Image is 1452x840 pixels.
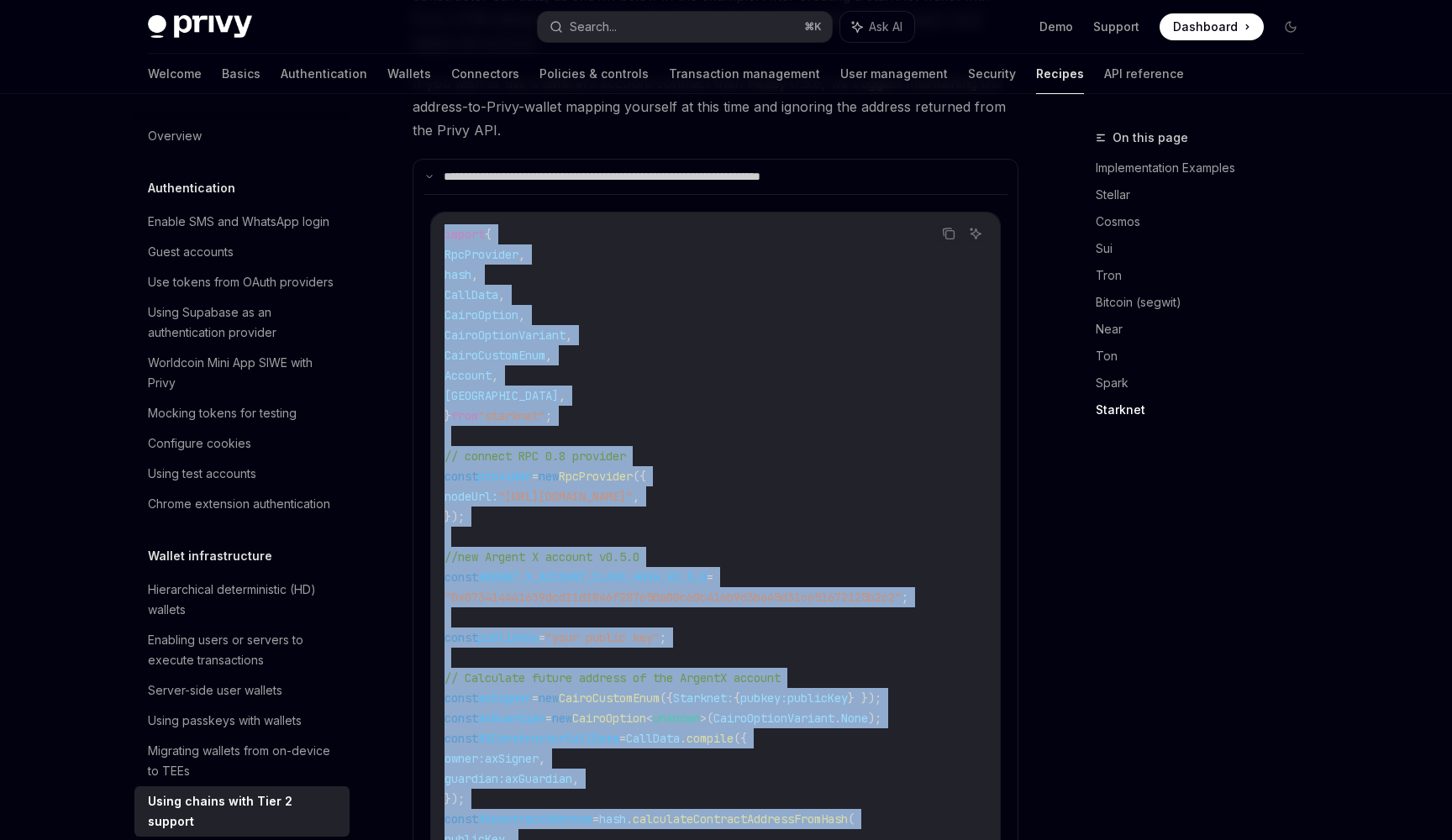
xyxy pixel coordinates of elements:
[498,489,633,504] span: "[URL][DOMAIN_NAME]"
[134,121,350,151] a: Overview
[134,489,350,519] a: Chrome extension authentication
[559,469,633,484] span: RpcProvider
[518,307,525,323] span: ,
[660,690,673,706] span: ({
[868,711,881,726] span: );
[734,731,747,746] span: ({
[646,711,653,726] span: <
[478,408,545,423] span: "starknet"
[559,388,566,403] span: ,
[626,811,633,827] span: .
[680,731,687,746] span: .
[840,12,914,42] button: Ask AI
[478,630,539,645] span: publicKey
[619,731,626,746] span: =
[134,348,350,398] a: Worldcoin Mini App SIWE with Privy
[599,811,626,827] span: hash
[834,711,841,726] span: .
[445,388,559,403] span: [GEOGRAPHIC_DATA]
[281,54,367,94] a: Authentication
[478,731,619,746] span: AXConstructorCallData
[148,242,234,262] div: Guest accounts
[445,791,465,806] span: });
[1096,289,1318,316] a: Bitcoin (segwit)
[148,711,302,731] div: Using passkeys with wallets
[148,302,339,343] div: Using Supabase as an authentication provider
[938,223,960,244] button: Copy the contents from the code block
[532,690,539,706] span: =
[445,489,498,504] span: nodeUrl:
[1096,181,1318,208] a: Stellar
[445,670,781,685] span: // Calculate future address of the ArgentX account
[148,212,329,232] div: Enable SMS and WhatsApp login
[1096,396,1318,423] a: Starknet
[1113,128,1188,148] span: On this page
[848,811,855,827] span: (
[445,328,566,343] span: CairoOptionVariant
[787,690,848,706] span: publicKey
[148,630,339,670] div: Enabling users or servers to execute transactions
[1173,18,1238,35] span: Dashboard
[539,751,545,766] span: ,
[492,368,498,383] span: ,
[451,54,519,94] a: Connectors
[1096,262,1318,289] a: Tron
[148,272,334,292] div: Use tokens from OAuth providers
[134,625,350,675] a: Enabling users or servers to execute transactions
[968,54,1016,94] a: Security
[445,307,518,323] span: CairoOption
[804,20,822,34] span: ⌘ K
[445,630,478,645] span: const
[148,178,235,198] h5: Authentication
[633,469,646,484] span: ({
[570,17,617,37] div: Search...
[148,433,251,454] div: Configure cookies
[965,223,986,244] button: Ask AI
[566,328,572,343] span: ,
[1096,155,1318,181] a: Implementation Examples
[669,54,820,94] a: Transaction management
[713,711,834,726] span: CairoOptionVariant
[1039,18,1073,35] a: Demo
[445,590,902,605] span: "0x073414441639dcd11d1846f287650a00c60c416b9d3ba45d31c651672125b2c2"
[687,731,734,746] span: compile
[148,546,272,566] h5: Wallet infrastructure
[445,287,498,302] span: CallData
[1104,54,1184,94] a: API reference
[445,227,485,242] span: import
[539,469,559,484] span: new
[478,469,532,484] span: provider
[451,408,478,423] span: from
[413,71,1018,142] span: If you wish to use a different account contract than Ready 0.5.0, we suggest maintaining the addr...
[545,408,552,423] span: ;
[134,575,350,625] a: Hierarchical deterministic (HD) wallets
[445,509,465,524] span: });
[633,489,639,504] span: ,
[134,675,350,706] a: Server-side user wallets
[134,786,350,837] a: Using chains with Tier 2 support
[478,570,707,585] span: ARGENT_X_ACCOUNT_CLASS_HASH_V0_5_0
[532,469,539,484] span: =
[572,711,646,726] span: CairoOption
[148,54,202,94] a: Welcome
[445,449,626,464] span: // connect RPC 0.8 provider
[707,570,713,585] span: =
[626,731,680,746] span: CallData
[734,690,740,706] span: {
[1160,13,1264,40] a: Dashboard
[148,741,339,781] div: Migrating wallets from on-device to TEEs
[445,731,478,746] span: const
[148,126,202,146] div: Overview
[700,711,713,726] span: >(
[445,549,639,564] span: //new Argent X account v0.5.0
[1096,343,1318,370] a: Ton
[134,428,350,459] a: Configure cookies
[134,297,350,348] a: Using Supabase as an authentication provider
[539,690,559,706] span: new
[1096,235,1318,262] a: Sui
[545,630,660,645] span: "your public key"
[478,690,532,706] span: axSigner
[498,287,505,302] span: ,
[134,736,350,786] a: Migrating wallets from on-device to TEEs
[148,403,297,423] div: Mocking tokens for testing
